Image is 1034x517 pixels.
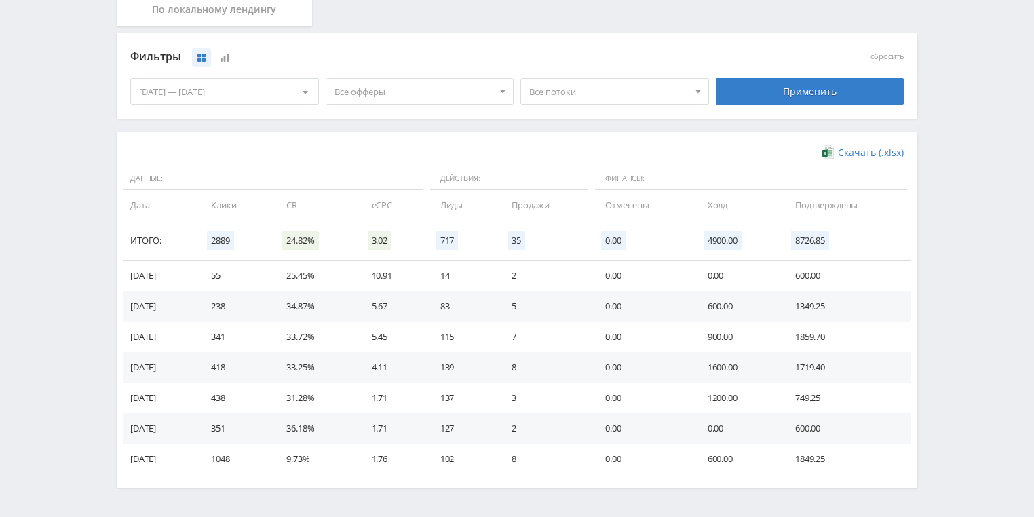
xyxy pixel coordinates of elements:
td: 33.72% [273,322,358,352]
td: 9.73% [273,444,358,474]
span: 3.02 [368,231,391,250]
td: 0.00 [592,291,694,322]
td: 600.00 [694,444,782,474]
td: 8 [498,352,592,383]
td: Клики [197,190,273,221]
span: 0.00 [601,231,625,250]
td: 31.28% [273,383,358,413]
td: CR [273,190,358,221]
td: 3 [498,383,592,413]
td: 1.71 [358,413,427,444]
td: [DATE] [123,352,197,383]
td: 0.00 [592,413,694,444]
td: 127 [427,413,498,444]
span: Скачать (.xlsx) [838,147,904,158]
td: 1.76 [358,444,427,474]
span: Все потоки [529,79,688,104]
td: 418 [197,352,273,383]
td: 341 [197,322,273,352]
td: Дата [123,190,197,221]
td: [DATE] [123,322,197,352]
td: 1200.00 [694,383,782,413]
td: Холд [694,190,782,221]
div: [DATE] — [DATE] [131,79,318,104]
td: 238 [197,291,273,322]
td: 1859.70 [782,322,911,352]
td: 5 [498,291,592,322]
div: Фильтры [130,47,709,67]
td: 25.45% [273,261,358,291]
div: Применить [716,78,904,105]
td: [DATE] [123,261,197,291]
td: 600.00 [782,413,911,444]
td: 34.87% [273,291,358,322]
td: 55 [197,261,273,291]
span: 717 [436,231,459,250]
td: 351 [197,413,273,444]
td: [DATE] [123,444,197,474]
td: 1048 [197,444,273,474]
td: 2 [498,261,592,291]
td: 137 [427,383,498,413]
span: Все офферы [334,79,493,104]
td: 83 [427,291,498,322]
td: 8 [498,444,592,474]
td: 2 [498,413,592,444]
td: 1349.25 [782,291,911,322]
td: 600.00 [694,291,782,322]
td: Подтверждены [782,190,911,221]
td: 139 [427,352,498,383]
td: 1849.25 [782,444,911,474]
td: Продажи [498,190,592,221]
button: сбросить [870,52,904,61]
span: Действия: [430,168,588,191]
td: 115 [427,322,498,352]
td: 438 [197,383,273,413]
td: 900.00 [694,322,782,352]
a: Скачать (.xlsx) [822,146,904,159]
td: 0.00 [592,261,694,291]
img: xlsx [822,145,834,159]
td: 0.00 [592,352,694,383]
td: 14 [427,261,498,291]
td: 0.00 [592,322,694,352]
td: 0.00 [592,444,694,474]
td: Лиды [427,190,498,221]
td: 0.00 [694,413,782,444]
td: 600.00 [782,261,911,291]
span: Финансы: [595,168,907,191]
td: 102 [427,444,498,474]
span: 4900.00 [704,231,742,250]
td: 5.67 [358,291,427,322]
td: [DATE] [123,383,197,413]
td: 1600.00 [694,352,782,383]
span: 2889 [207,231,233,250]
span: 35 [508,231,525,250]
td: 0.00 [592,383,694,413]
td: 36.18% [273,413,358,444]
td: 1.71 [358,383,427,413]
span: 8726.85 [791,231,829,250]
td: 5.45 [358,322,427,352]
td: 33.25% [273,352,358,383]
td: eCPC [358,190,427,221]
td: [DATE] [123,413,197,444]
td: 10.91 [358,261,427,291]
span: 24.82% [282,231,318,250]
td: [DATE] [123,291,197,322]
span: Данные: [123,168,423,191]
td: 0.00 [694,261,782,291]
td: 4.11 [358,352,427,383]
td: Отменены [592,190,694,221]
td: Итого: [123,221,197,261]
td: 749.25 [782,383,911,413]
td: 7 [498,322,592,352]
td: 1719.40 [782,352,911,383]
